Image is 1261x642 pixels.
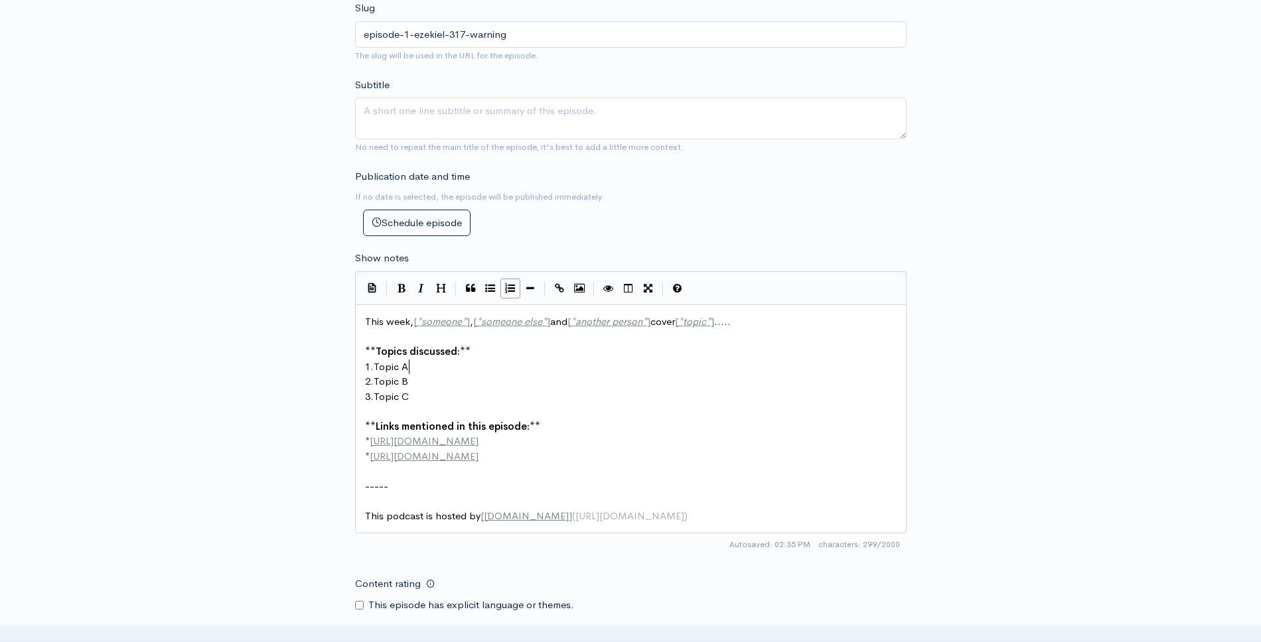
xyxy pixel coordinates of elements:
[467,315,470,328] span: ]
[484,509,569,522] span: [DOMAIN_NAME]
[431,279,451,298] button: Heading
[413,315,417,328] span: [
[481,509,484,522] span: [
[550,279,569,298] button: Create Link
[365,315,731,328] span: This week, , and cover .....
[567,315,571,328] span: [
[461,279,481,298] button: Quote
[355,570,421,598] label: Content rating
[374,390,409,403] span: Topic C
[370,434,479,447] span: [URL][DOMAIN_NAME]
[365,390,374,403] span: 3.
[411,279,431,298] button: Italic
[362,278,382,298] button: Insert Show Notes Template
[473,315,477,328] span: [
[638,279,658,298] button: Toggle Fullscreen
[668,279,688,298] button: Markdown Guide
[365,375,374,387] span: 2.
[662,281,664,296] i: |
[421,315,462,328] span: someone
[374,375,408,387] span: Topic B
[675,315,678,328] span: [
[575,509,684,522] span: [URL][DOMAIN_NAME]
[569,279,589,298] button: Insert Image
[355,191,604,202] small: If no date is selected, the episode will be published immediately.
[711,315,714,328] span: ]
[593,281,595,296] i: |
[729,539,810,550] span: Autosaved: 02:35 PM
[572,509,575,522] span: (
[355,251,409,266] label: Show notes
[481,315,542,328] span: someone else
[370,450,479,462] span: [URL][DOMAIN_NAME]
[500,279,520,298] button: Numbered List
[355,78,390,93] label: Subtitle
[355,21,907,48] input: title-of-episode
[569,509,572,522] span: ]
[520,279,540,298] button: Insert Horizontal Line
[544,281,546,296] i: |
[647,315,650,328] span: ]
[619,279,638,298] button: Toggle Side by Side
[683,315,706,328] span: topic
[386,281,388,296] i: |
[365,509,688,522] span: This podcast is hosted by
[481,279,500,298] button: Generic List
[355,141,684,153] small: No need to repeat the main title of the episode, it's best to add a little more context.
[599,279,619,298] button: Toggle Preview
[355,169,470,184] label: Publication date and time
[547,315,550,328] span: ]
[455,281,457,296] i: |
[363,210,471,237] button: Schedule episode
[368,598,574,613] label: This episode has explicit language or themes.
[376,345,460,357] span: Topics discussed:
[355,50,538,61] small: The slug will be used in the URL for the episode.
[355,1,375,16] label: Slug
[365,360,374,373] span: 1.
[392,279,411,298] button: Bold
[575,315,642,328] span: another person
[684,509,688,522] span: )
[374,360,408,373] span: Topic A
[818,539,900,550] span: 299/2000
[365,480,388,492] span: -----
[376,420,530,432] span: Links mentioned in this episode:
